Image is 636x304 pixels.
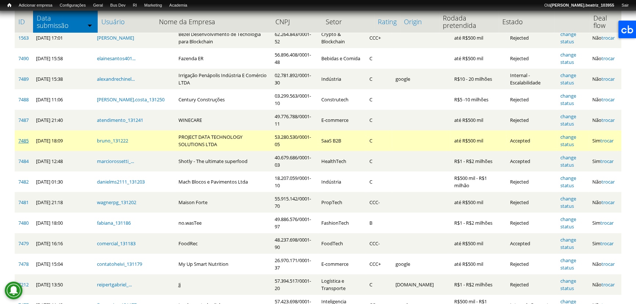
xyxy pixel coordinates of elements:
a: 7488 [18,96,29,103]
td: [DATE] 15:58 [32,48,93,69]
td: [DATE] 17:01 [32,28,93,48]
a: change status [560,93,576,106]
a: 7478 [18,261,29,267]
th: Rodada pretendida [439,11,499,33]
a: bruno_131222 [97,137,128,144]
a: 7489 [18,76,29,82]
td: [DATE] 21:40 [32,110,93,130]
th: Estado [499,11,554,33]
td: B [366,213,392,233]
td: Accepted [506,130,557,151]
td: Não [589,110,621,130]
td: R$5 -10 milhões [451,89,506,110]
a: Sair [618,2,632,9]
a: danielms2111_131203 [97,178,145,185]
a: RI [129,2,141,9]
a: Data submissão [37,14,94,29]
td: Century Construções [175,89,271,110]
td: Indústria [318,171,366,192]
a: trocar [601,76,615,82]
a: 7482 [18,178,29,185]
a: elainesantos401... [97,55,135,62]
th: Nome da Empresa [155,11,272,33]
td: R$1 - R$2 milhões [451,151,506,171]
td: 57.394.517/0001-20 [271,274,318,295]
a: 7479 [18,240,29,247]
td: até R$500 mil [451,110,506,130]
td: [DATE] 01:30 [32,171,93,192]
td: 18.207.059/0001-10 [271,171,318,192]
a: Geral [89,2,106,9]
td: [DATE] 18:09 [32,130,93,151]
td: C [366,171,392,192]
td: WINECARE [175,110,271,130]
a: change status [560,175,576,189]
td: C [366,274,392,295]
a: change status [560,195,576,209]
a: comercial_131183 [97,240,135,247]
td: HealthTech [318,151,366,171]
td: FashionTech [318,213,366,233]
td: Accepted [506,233,557,254]
a: trocar [601,178,615,185]
td: 49.886.576/0001-97 [271,213,318,233]
a: 7480 [18,220,29,226]
td: R$10 - 20 milhões [451,69,506,89]
a: 7484 [18,158,29,164]
a: change status [560,113,576,127]
td: até R$500 mil [451,254,506,274]
td: Irrigação Penápolis Indústria E Comércio LTDA [175,69,271,89]
td: Rejected [506,28,557,48]
a: change status [560,51,576,65]
td: 40.679.686/0001-03 [271,151,318,171]
a: trocar [601,55,615,62]
td: 26.970.171/0001-37 [271,254,318,274]
td: até R$500 mil [451,233,506,254]
a: trocar [601,96,615,103]
td: Rejected [506,48,557,69]
td: Shotly - The ultimate superfood [175,151,271,171]
td: [DATE] 16:16 [32,233,93,254]
td: Construtech [318,89,366,110]
td: google [392,254,451,274]
a: 7490 [18,55,29,62]
a: trocar [600,158,614,164]
a: trocar [601,281,615,288]
a: change status [560,278,576,292]
td: [DATE] 13:50 [32,274,93,295]
img: ordem crescente [87,23,92,28]
td: até R$500 mil [451,192,506,213]
a: Marketing [141,2,166,9]
td: Não [589,274,621,295]
td: C [366,89,392,110]
a: marciorossetti_... [97,158,134,164]
td: Rejected [506,192,557,213]
td: SaaS B2B [318,130,366,151]
a: 7212 [18,281,29,288]
a: trocar [601,261,615,267]
td: Sim [589,130,621,151]
span: Início [7,3,11,8]
td: 48.237.698/0001-90 [271,233,318,254]
td: no.wasTee [175,213,271,233]
a: reipertgabriel_... [97,281,132,288]
a: Olá[PERSON_NAME].beatriz_103955 [541,2,618,9]
td: FoodRec [175,233,271,254]
a: trocar [601,117,615,123]
td: [DATE] 18:00 [32,213,93,233]
td: CCC+ [366,254,392,274]
td: [DATE] 12:48 [32,151,93,171]
td: Rejected [506,89,557,110]
td: Jj [175,274,271,295]
td: Accepted [506,151,557,171]
td: C [366,130,392,151]
td: [DATE] 21:18 [32,192,93,213]
a: change status [560,257,576,271]
a: trocar [600,240,614,247]
td: Maison Forte [175,192,271,213]
th: Setor [322,11,374,33]
a: Usuário [101,18,152,25]
td: Não [589,254,621,274]
td: google [392,69,451,89]
th: CNPJ [272,11,322,33]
